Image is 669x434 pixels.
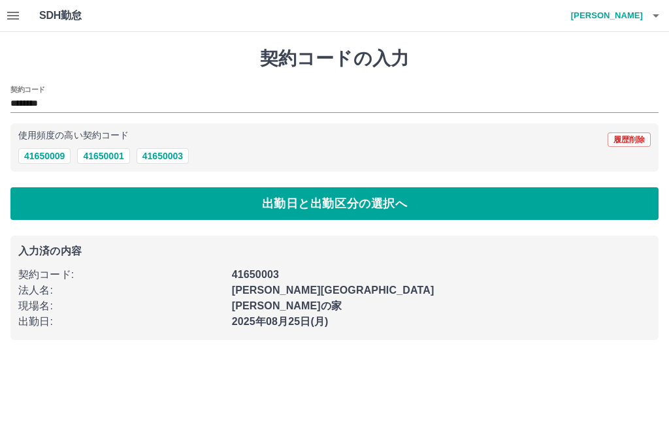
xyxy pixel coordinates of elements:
p: 現場名 : [18,298,224,314]
button: 出勤日と出勤区分の選択へ [10,187,659,220]
h2: 契約コード [10,84,45,95]
b: 2025年08月25日(月) [232,316,329,327]
button: 41650003 [137,148,189,164]
p: 入力済の内容 [18,246,651,256]
button: 41650009 [18,148,71,164]
h1: 契約コードの入力 [10,48,659,70]
p: 法人名 : [18,283,224,298]
button: 履歴削除 [608,132,651,147]
b: 41650003 [232,269,279,280]
p: 契約コード : [18,267,224,283]
button: 41650001 [77,148,129,164]
p: 出勤日 : [18,314,224,330]
b: [PERSON_NAME][GEOGRAPHIC_DATA] [232,285,434,296]
p: 使用頻度の高い契約コード [18,131,129,140]
b: [PERSON_NAME]の家 [232,300,342,311]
